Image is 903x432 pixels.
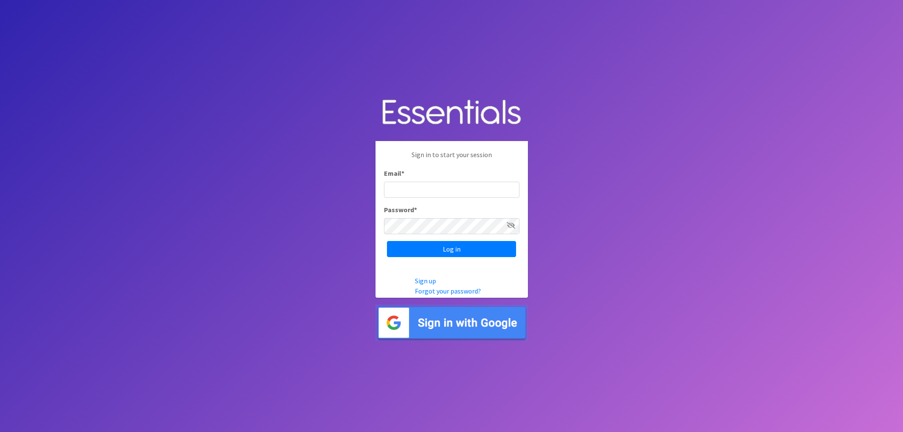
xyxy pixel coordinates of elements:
img: Human Essentials [376,91,528,135]
img: Sign in with Google [376,305,528,341]
p: Sign in to start your session [384,150,519,168]
input: Log in [387,241,516,257]
abbr: required [414,205,417,214]
a: Sign up [415,277,436,285]
label: Password [384,205,417,215]
abbr: required [401,169,404,177]
label: Email [384,168,404,178]
a: Forgot your password? [415,287,481,295]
